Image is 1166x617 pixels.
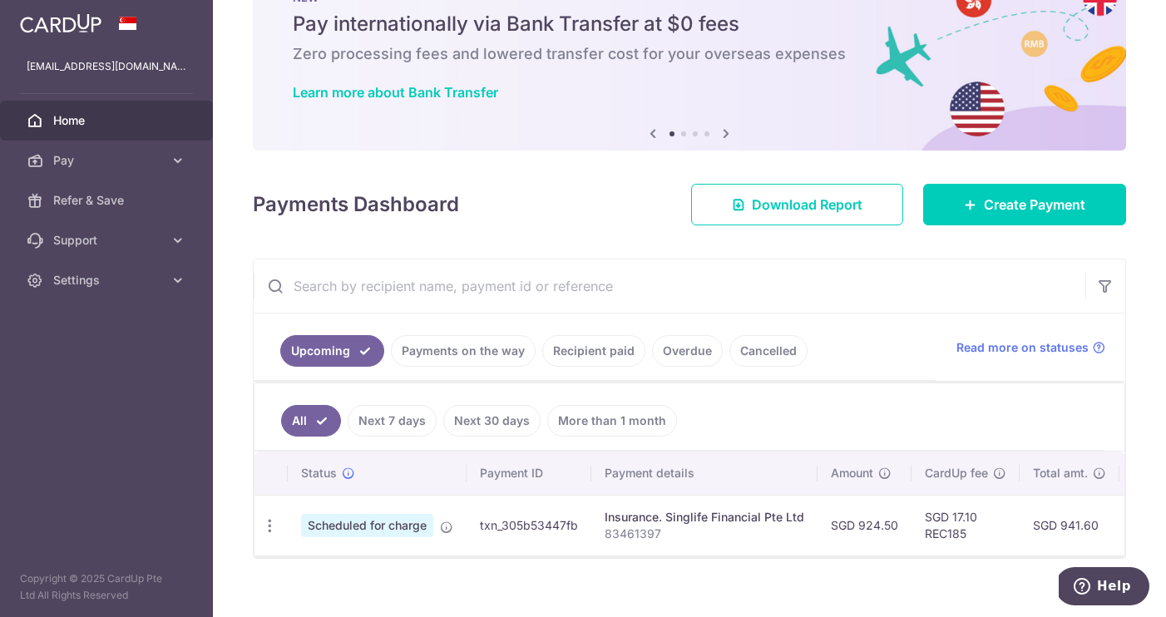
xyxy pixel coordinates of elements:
a: All [281,405,341,437]
a: Create Payment [923,184,1126,225]
p: 83461397 [605,526,804,542]
td: SGD 17.10 REC185 [912,495,1020,555]
span: Download Report [752,195,862,215]
span: Support [53,232,163,249]
span: Create Payment [984,195,1085,215]
a: Next 7 days [348,405,437,437]
img: CardUp [20,13,101,33]
input: Search by recipient name, payment id or reference [254,259,1085,313]
a: More than 1 month [547,405,677,437]
td: SGD 924.50 [818,495,912,555]
td: SGD 941.60 [1020,495,1119,555]
h4: Payments Dashboard [253,190,459,220]
span: Status [301,465,337,481]
h6: Zero processing fees and lowered transfer cost for your overseas expenses [293,44,1086,64]
iframe: Opens a widget where you can find more information [1059,567,1149,609]
span: Read more on statuses [956,339,1089,356]
span: Refer & Save [53,192,163,209]
h5: Pay internationally via Bank Transfer at $0 fees [293,11,1086,37]
a: Upcoming [280,335,384,367]
span: CardUp fee [925,465,988,481]
span: Settings [53,272,163,289]
span: Amount [831,465,873,481]
a: Overdue [652,335,723,367]
a: Download Report [691,184,903,225]
a: Learn more about Bank Transfer [293,84,498,101]
a: Recipient paid [542,335,645,367]
a: Read more on statuses [956,339,1105,356]
span: Total amt. [1033,465,1088,481]
a: Next 30 days [443,405,541,437]
a: Cancelled [729,335,808,367]
span: Home [53,112,163,129]
p: [EMAIL_ADDRESS][DOMAIN_NAME] [27,58,186,75]
span: Pay [53,152,163,169]
a: Payments on the way [391,335,536,367]
div: Insurance. Singlife Financial Pte Ltd [605,509,804,526]
span: Scheduled for charge [301,514,433,537]
th: Payment ID [467,452,591,495]
td: txn_305b53447fb [467,495,591,555]
th: Payment details [591,452,818,495]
